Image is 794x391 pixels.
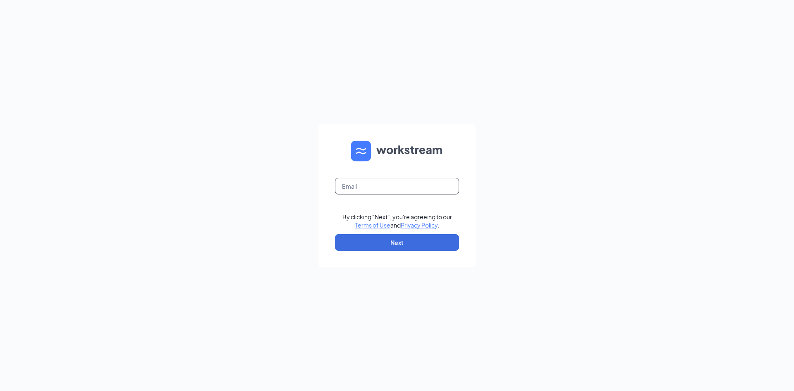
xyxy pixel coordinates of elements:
[351,141,443,161] img: WS logo and Workstream text
[342,213,452,229] div: By clicking "Next", you're agreeing to our and .
[401,221,438,229] a: Privacy Policy
[335,234,459,251] button: Next
[355,221,390,229] a: Terms of Use
[335,178,459,194] input: Email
